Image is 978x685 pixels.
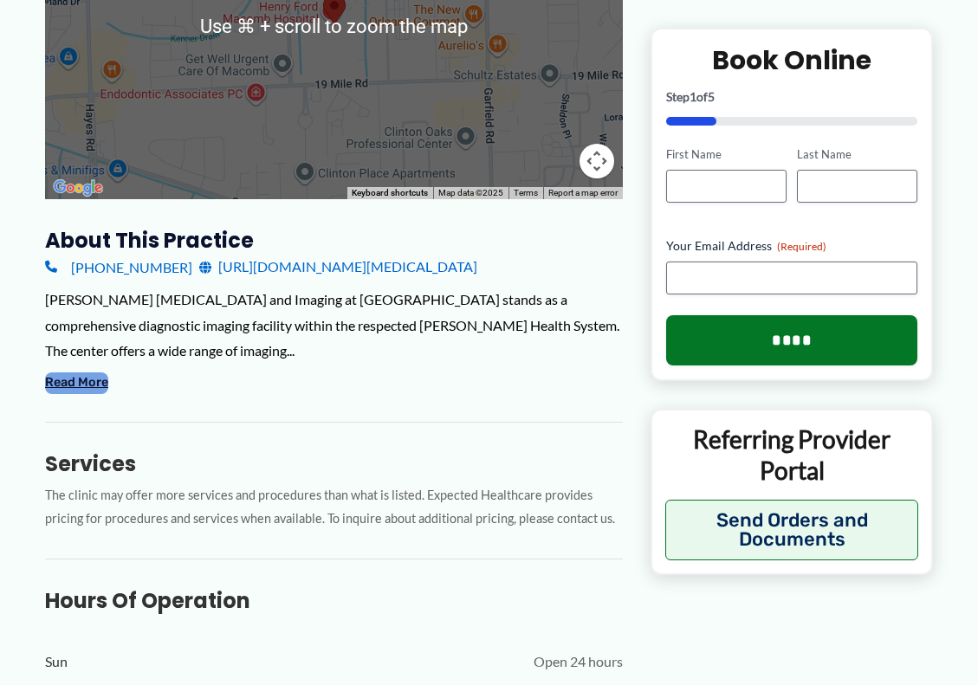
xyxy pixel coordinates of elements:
[666,91,917,103] p: Step of
[666,43,917,77] h2: Book Online
[45,254,192,280] a: [PHONE_NUMBER]
[534,649,623,675] span: Open 24 hours
[665,499,918,559] button: Send Orders and Documents
[665,423,918,487] p: Referring Provider Portal
[666,146,787,163] label: First Name
[514,188,538,197] a: Terms (opens in new tab)
[797,146,917,163] label: Last Name
[690,89,696,104] span: 1
[45,587,623,614] h3: Hours of Operation
[45,372,108,393] button: Read More
[49,177,107,199] img: Google
[45,227,623,254] h3: About this practice
[45,287,623,364] div: [PERSON_NAME] [MEDICAL_DATA] and Imaging at [GEOGRAPHIC_DATA] stands as a comprehensive diagnosti...
[45,484,623,531] p: The clinic may offer more services and procedures than what is listed. Expected Healthcare provid...
[666,237,917,255] label: Your Email Address
[777,240,826,253] span: (Required)
[45,450,623,477] h3: Services
[580,144,614,178] button: Map camera controls
[45,649,68,675] span: Sun
[199,254,477,280] a: [URL][DOMAIN_NAME][MEDICAL_DATA]
[438,188,503,197] span: Map data ©2025
[49,177,107,199] a: Open this area in Google Maps (opens a new window)
[548,188,618,197] a: Report a map error
[352,187,428,199] button: Keyboard shortcuts
[708,89,715,104] span: 5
